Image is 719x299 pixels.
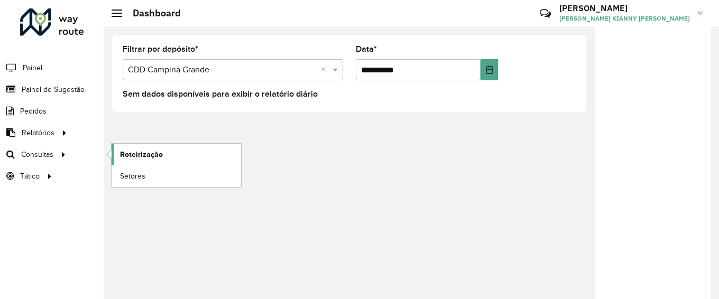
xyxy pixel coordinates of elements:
label: Sem dados disponíveis para exibir o relatório diário [123,88,318,100]
label: Filtrar por depósito [123,43,198,55]
span: [PERSON_NAME] KIANNY [PERSON_NAME] [559,14,690,23]
span: Pedidos [20,106,47,117]
h2: Dashboard [122,7,181,19]
a: Roteirização [112,144,241,165]
span: Consultas [21,149,53,160]
h3: [PERSON_NAME] [559,3,690,13]
span: Roteirização [120,149,163,160]
label: Data [356,43,377,55]
span: Relatórios [22,127,54,138]
button: Choose Date [481,59,498,80]
span: Clear all [321,63,330,76]
span: Tático [20,171,40,182]
a: Contato Rápido [534,2,557,25]
span: Painel [23,62,42,73]
a: Setores [112,165,241,186]
span: Painel de Sugestão [22,84,85,95]
span: Setores [120,171,145,182]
